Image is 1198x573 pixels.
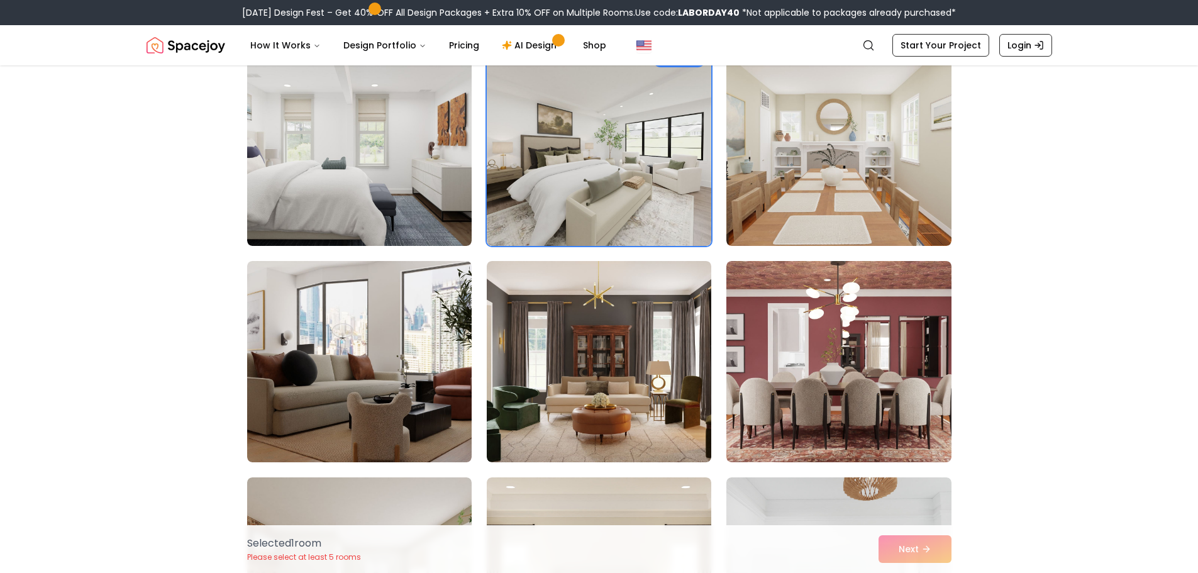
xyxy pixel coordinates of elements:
b: LABORDAY40 [678,6,740,19]
div: [DATE] Design Fest – Get 40% OFF All Design Packages + Extra 10% OFF on Multiple Rooms. [242,6,956,19]
p: Selected 1 room [247,536,361,551]
a: Pricing [439,33,489,58]
img: Room room-4 [247,261,472,462]
span: *Not applicable to packages already purchased* [740,6,956,19]
img: United States [636,38,652,53]
img: Room room-5 [487,261,711,462]
a: AI Design [492,33,570,58]
a: Shop [573,33,616,58]
img: Room room-1 [247,45,472,246]
span: Use code: [635,6,740,19]
img: Room room-2 [487,45,711,246]
button: How It Works [240,33,331,58]
a: Start Your Project [892,34,989,57]
nav: Global [147,25,1052,65]
a: Login [999,34,1052,57]
nav: Main [240,33,616,58]
button: Design Portfolio [333,33,436,58]
img: Room room-6 [726,261,951,462]
img: Spacejoy Logo [147,33,225,58]
p: Please select at least 5 rooms [247,552,361,562]
img: Room room-3 [726,45,951,246]
a: Spacejoy [147,33,225,58]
